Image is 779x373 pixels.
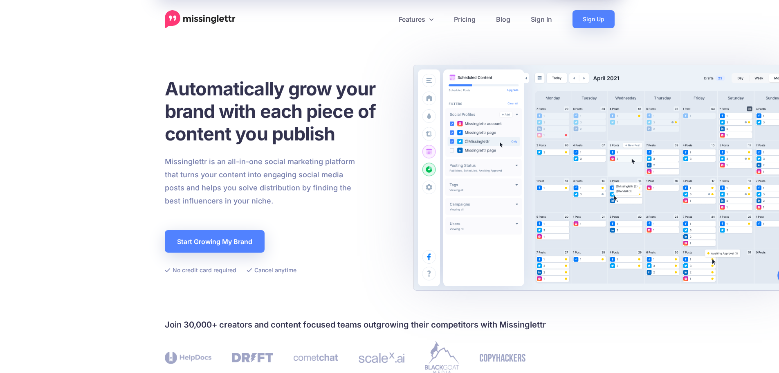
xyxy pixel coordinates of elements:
[165,230,265,253] a: Start Growing My Brand
[247,265,296,275] li: Cancel anytime
[165,265,236,275] li: No credit card required
[165,318,615,331] h4: Join 30,000+ creators and content focused teams outgrowing their competitors with Missinglettr
[486,10,521,28] a: Blog
[388,10,444,28] a: Features
[165,155,355,208] p: Missinglettr is an all-in-one social marketing platform that turns your content into engaging soc...
[521,10,562,28] a: Sign In
[165,10,236,28] a: Home
[572,10,615,28] a: Sign Up
[444,10,486,28] a: Pricing
[165,77,396,145] h1: Automatically grow your brand with each piece of content you publish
